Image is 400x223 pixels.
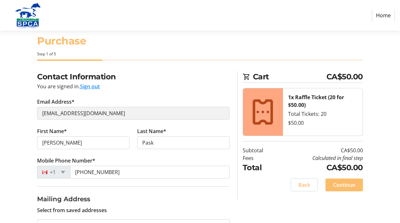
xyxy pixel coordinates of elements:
[243,162,277,173] td: Total
[37,71,230,83] h2: Contact Information
[137,127,166,135] label: Last Name*
[243,154,277,162] td: Fees
[37,194,230,204] h3: Mailing Address
[288,94,344,108] strong: 1x Raffle Ticket (20 for $50.00)
[372,9,395,21] a: Home
[37,83,230,90] div: You are signed in.
[80,83,100,90] button: Sign out
[277,154,363,162] td: Calculated in final step
[37,127,67,135] label: First Name*
[37,194,230,214] div: Select from saved addresses
[326,71,363,83] span: CA$50.00
[37,51,363,57] div: Step 1 of 5
[70,166,230,179] input: (506) 234-5678
[291,179,318,191] button: Back
[298,181,310,189] span: Back
[253,71,326,83] span: Cart
[37,33,363,49] h1: Purchase
[277,147,363,154] td: CA$50.00
[288,110,357,118] div: Total Tickets: 20
[277,162,363,173] td: CA$50.00
[37,157,95,164] label: Mobile Phone Number*
[37,98,75,106] label: Email Address*
[333,181,355,189] span: Continue
[5,3,51,28] img: Alberta SPCA's Logo
[325,179,363,191] button: Continue
[243,147,277,154] td: Subtotal
[288,119,357,127] div: $50.00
